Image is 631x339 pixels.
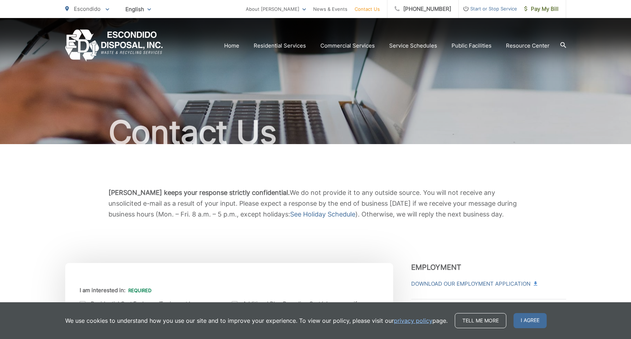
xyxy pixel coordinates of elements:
span: We do not provide it to any outside source. You will not receive any unsolicited e-mail as a resu... [108,189,517,218]
a: News & Events [313,5,347,13]
p: We use cookies to understand how you use our site and to improve your experience. To view our pol... [65,316,448,325]
a: EDCD logo. Return to the homepage. [65,30,163,62]
h3: Employment [411,263,566,272]
a: About [PERSON_NAME] [246,5,306,13]
span: English [120,3,156,15]
a: privacy policy [394,316,432,325]
a: Public Facilities [452,41,492,50]
a: Commercial Services [320,41,375,50]
span: I agree [514,313,547,328]
span: Additional Blue Recycling Cart [243,299,370,317]
a: Residential Services [254,41,306,50]
h3: Office Address [411,299,566,318]
b: [PERSON_NAME] keeps your response strictly confidential. [108,189,290,196]
span: Pay My Bill [524,5,559,13]
h1: Contact Us [65,115,566,151]
a: See Holiday Schedule [290,209,355,220]
a: Home [224,41,239,50]
span: Escondido [74,5,101,12]
a: Tell me more [455,313,506,328]
a: Download Our Employment Application [411,280,537,288]
a: Contact Us [355,5,380,13]
label: I am interested in: [80,287,151,294]
a: Service Schedules [389,41,437,50]
label: Residential Cart Exchange/Equipment Issues [80,299,218,308]
a: Resource Center [506,41,550,50]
